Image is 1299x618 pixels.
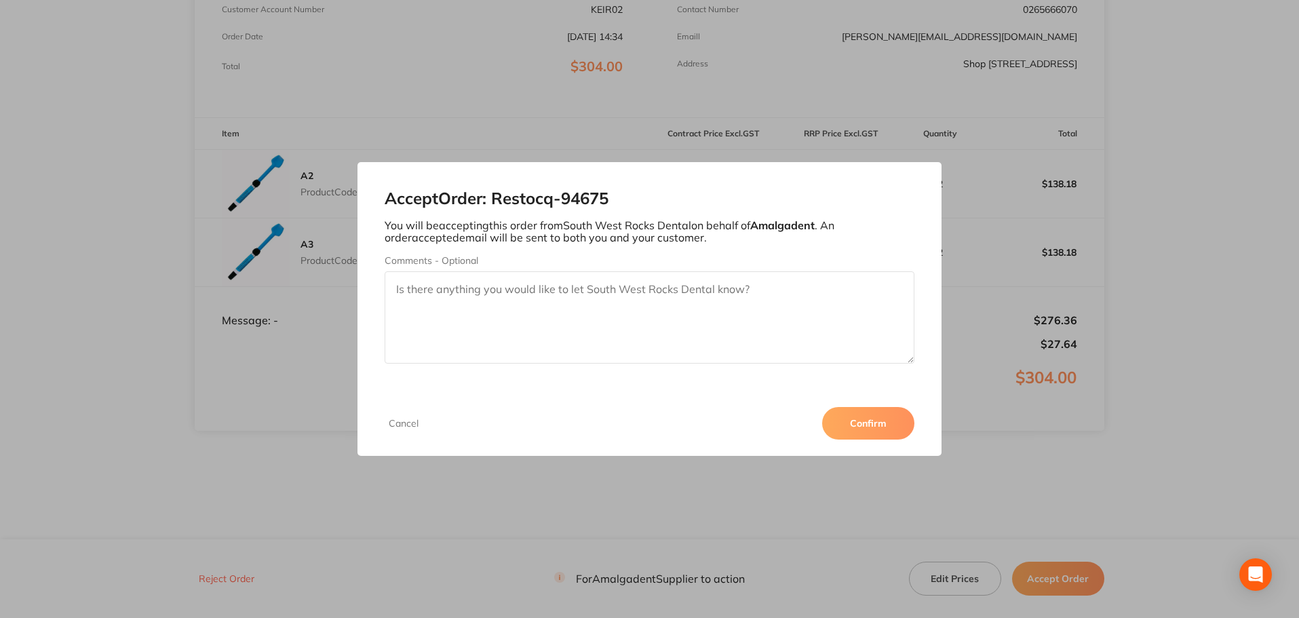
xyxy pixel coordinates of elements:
[822,407,914,440] button: Confirm
[750,218,815,232] b: Amalgadent
[385,417,423,429] button: Cancel
[1239,558,1272,591] div: Open Intercom Messenger
[385,255,915,266] label: Comments - Optional
[385,219,915,244] p: You will be accepting this order from South West Rocks Dental on behalf of . An order accepted em...
[385,189,915,208] h2: Accept Order: Restocq- 94675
